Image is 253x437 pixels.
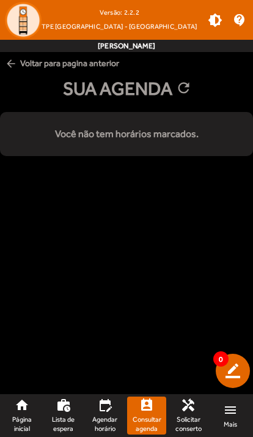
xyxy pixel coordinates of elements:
div: Versão: 2.2.2 [42,5,197,20]
a: Lista de espera [44,397,82,435]
mat-icon: perm_contact_calendar [139,398,154,413]
mat-icon: arrow_back [5,58,17,70]
span: Lista de espera [49,415,78,433]
a: Mais [211,397,251,435]
mat-icon: menu [223,403,238,417]
mat-icon: handyman [181,398,196,413]
span: TPE [GEOGRAPHIC_DATA] - [GEOGRAPHIC_DATA] [42,20,197,32]
span: Mais [224,420,237,429]
img: Logo TPE [5,2,42,39]
mat-icon: work_history [56,398,71,413]
a: Página inicial [2,397,41,435]
mat-icon: refresh [175,80,190,98]
a: Consultar agenda [127,397,166,435]
a: Solicitar conserto [169,397,208,435]
mat-icon: edit_calendar [98,398,112,413]
span: Agendar horário [90,415,119,433]
a: Agendar horário [86,397,124,435]
span: Consultar agenda [132,415,161,433]
span: Página inicial [7,415,36,433]
span: Solicitar conserto [174,415,203,433]
mat-icon: home [15,398,29,413]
